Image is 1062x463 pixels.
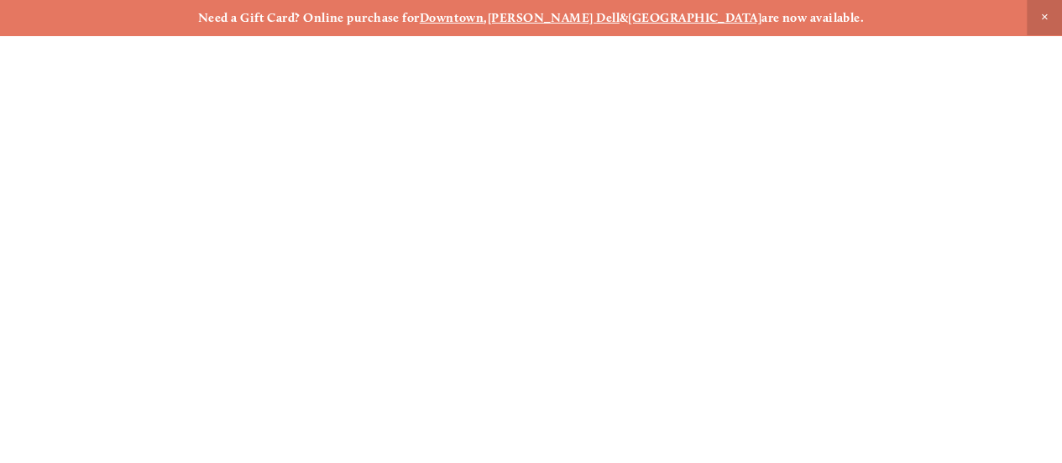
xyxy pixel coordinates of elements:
[620,10,628,25] strong: &
[420,10,484,25] a: Downtown
[484,10,487,25] strong: ,
[761,10,864,25] strong: are now available.
[198,10,420,25] strong: Need a Gift Card? Online purchase for
[488,10,620,25] a: [PERSON_NAME] Dell
[628,10,761,25] a: [GEOGRAPHIC_DATA]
